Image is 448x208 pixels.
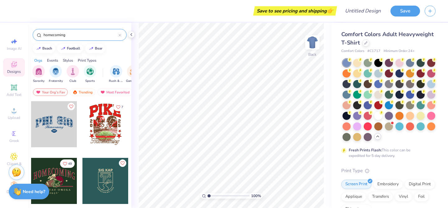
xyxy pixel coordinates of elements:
[384,49,415,54] span: Minimum Order: 24 +
[68,103,75,110] button: Like
[255,6,335,16] div: Save to see pricing and shipping
[49,79,63,83] span: Fraternity
[126,79,140,83] span: Game Day
[95,47,102,50] div: bear
[49,65,63,83] button: filter button
[109,79,123,83] span: Rush & Bid
[130,68,137,75] img: Game Day Image
[113,103,126,111] button: Like
[121,106,123,109] span: 7
[349,147,425,158] div: This color can be expedited for 5 day delivery.
[68,162,72,165] span: 49
[23,189,45,195] strong: Need help?
[32,65,45,83] div: filter for Sorority
[100,90,105,94] img: most_fav.gif
[308,52,316,57] div: Back
[341,31,434,46] span: Comfort Colors Adult Heavyweight T-Shirt
[395,192,412,201] div: Vinyl
[341,167,436,174] div: Print Type
[43,32,119,38] input: Try "Alpha"
[67,65,79,83] div: filter for Club
[33,44,55,53] button: beach
[60,159,75,168] button: Like
[390,6,420,17] button: Save
[42,47,52,50] div: beach
[414,192,429,201] div: Foil
[7,69,21,74] span: Designs
[85,44,105,53] button: bear
[47,58,58,63] div: Events
[67,47,80,50] div: football
[33,79,44,83] span: Sorority
[109,65,123,83] div: filter for Rush & Bid
[36,47,41,50] img: trend_line.gif
[34,58,42,63] div: Orgs
[70,88,96,96] div: Trending
[78,58,96,63] div: Print Types
[86,68,94,75] img: Sports Image
[373,180,403,189] div: Embroidery
[405,180,435,189] div: Digital Print
[306,36,319,49] img: Back
[340,5,386,17] input: Untitled Design
[61,47,66,50] img: trend_line.gif
[89,47,94,50] img: trend_line.gif
[3,161,25,171] span: Clipart & logos
[49,65,63,83] div: filter for Fraternity
[57,44,83,53] button: football
[251,193,261,199] span: 100 %
[368,192,393,201] div: Transfers
[7,92,21,97] span: Add Text
[7,189,21,194] span: Decorate
[119,159,126,167] button: Like
[84,65,96,83] button: filter button
[349,148,382,153] strong: Fresh Prints Flash:
[341,192,366,201] div: Applique
[35,68,42,75] img: Sorority Image
[67,65,79,83] button: filter button
[8,115,20,120] span: Upload
[36,90,41,94] img: most_fav.gif
[69,79,76,83] span: Club
[327,7,334,14] span: 👉
[113,68,120,75] img: Rush & Bid Image
[52,68,59,75] img: Fraternity Image
[72,90,77,94] img: trending.gif
[63,58,73,63] div: Styles
[341,180,371,189] div: Screen Print
[9,138,19,143] span: Greek
[85,79,95,83] span: Sports
[7,46,21,51] span: Image AI
[341,49,364,54] span: Comfort Colors
[367,49,380,54] span: # C1717
[109,65,123,83] button: filter button
[69,68,76,75] img: Club Image
[126,65,140,83] button: filter button
[84,65,96,83] div: filter for Sports
[33,88,68,96] div: Your Org's Fav
[32,65,45,83] button: filter button
[126,65,140,83] div: filter for Game Day
[97,88,133,96] div: Most Favorited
